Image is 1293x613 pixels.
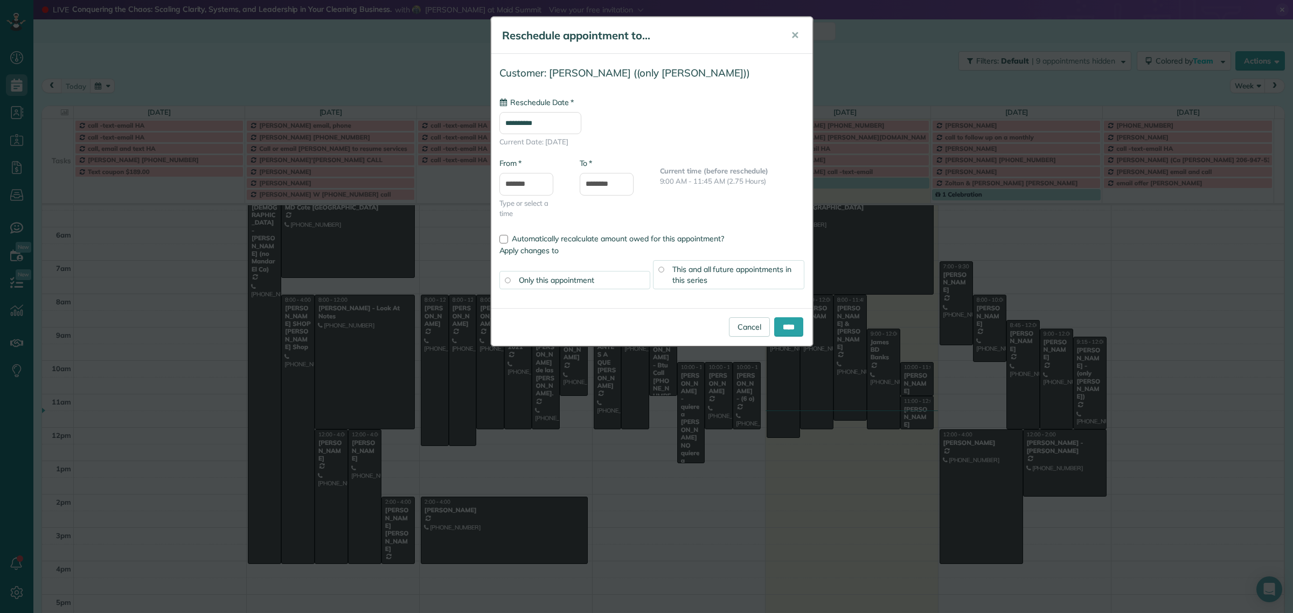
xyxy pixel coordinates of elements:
[499,245,804,256] label: Apply changes to
[660,176,804,186] p: 9:00 AM - 11:45 AM (2.75 Hours)
[499,137,804,147] span: Current Date: [DATE]
[658,267,664,272] input: This and all future appointments in this series
[791,29,799,41] span: ✕
[660,166,769,175] b: Current time (before reschedule)
[502,28,776,43] h5: Reschedule appointment to...
[729,317,770,337] a: Cancel
[499,198,564,219] span: Type or select a time
[580,158,592,169] label: To
[499,67,804,79] h4: Customer: [PERSON_NAME] ((only [PERSON_NAME]))
[505,277,510,283] input: Only this appointment
[672,264,791,285] span: This and all future appointments in this series
[519,275,594,285] span: Only this appointment
[499,97,574,108] label: Reschedule Date
[499,158,522,169] label: From
[512,234,724,243] span: Automatically recalculate amount owed for this appointment?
